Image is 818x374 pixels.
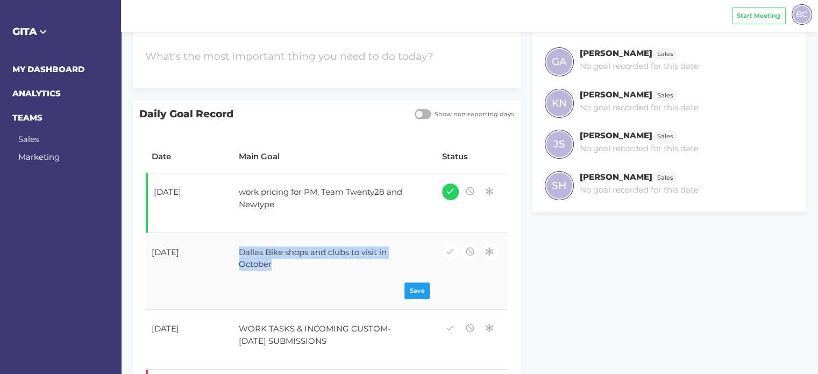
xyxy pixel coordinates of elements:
span: GA [552,54,567,69]
div: WORK TASKS & INCOMING CUSTOM-[DATE] SUBMISSIONS [233,317,419,354]
div: Main Goal [239,151,430,163]
h6: [PERSON_NAME] [580,172,652,182]
span: Daily Goal Record [133,101,409,128]
a: Sales [652,172,677,182]
a: ANALYTICS [12,88,61,98]
span: Start Meeting [737,11,780,20]
button: Save [404,283,430,299]
a: Sales [652,89,677,100]
span: Save [410,286,425,295]
h6: [PERSON_NAME] [580,48,652,58]
span: BC [796,8,808,20]
div: Dallas Bike shops and clubs to visit in October [233,240,419,277]
span: JS [553,137,565,152]
td: [DATE] [146,233,233,309]
span: Show non-reporting days. [431,110,515,119]
a: Sales [652,48,677,58]
span: Sales [657,132,673,141]
a: MY DASHBOARD [12,64,84,74]
h6: [PERSON_NAME] [580,89,652,100]
h6: [PERSON_NAME] [580,130,652,140]
span: SH [552,178,566,193]
p: No goal recorded for this date [580,143,699,155]
a: Sales [18,134,39,144]
button: Start Meeting [732,8,786,24]
p: No goal recorded for this date [580,184,699,196]
td: [DATE] [146,173,233,234]
span: Sales [657,173,673,182]
div: work pricing for PM, Team Twenty28 and Newtype [233,180,419,217]
div: BC [792,4,812,25]
a: Sales [652,130,677,140]
div: Status [442,151,502,163]
span: Sales [657,91,673,100]
p: No goal recorded for this date [580,60,699,73]
td: [DATE] [146,310,233,370]
h5: GITA [12,24,109,39]
span: Sales [657,50,673,59]
h6: TEAMS [12,112,109,124]
a: Marketing [18,152,60,162]
span: KN [552,96,567,111]
div: Date [152,151,227,163]
p: No goal recorded for this date [580,102,699,114]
